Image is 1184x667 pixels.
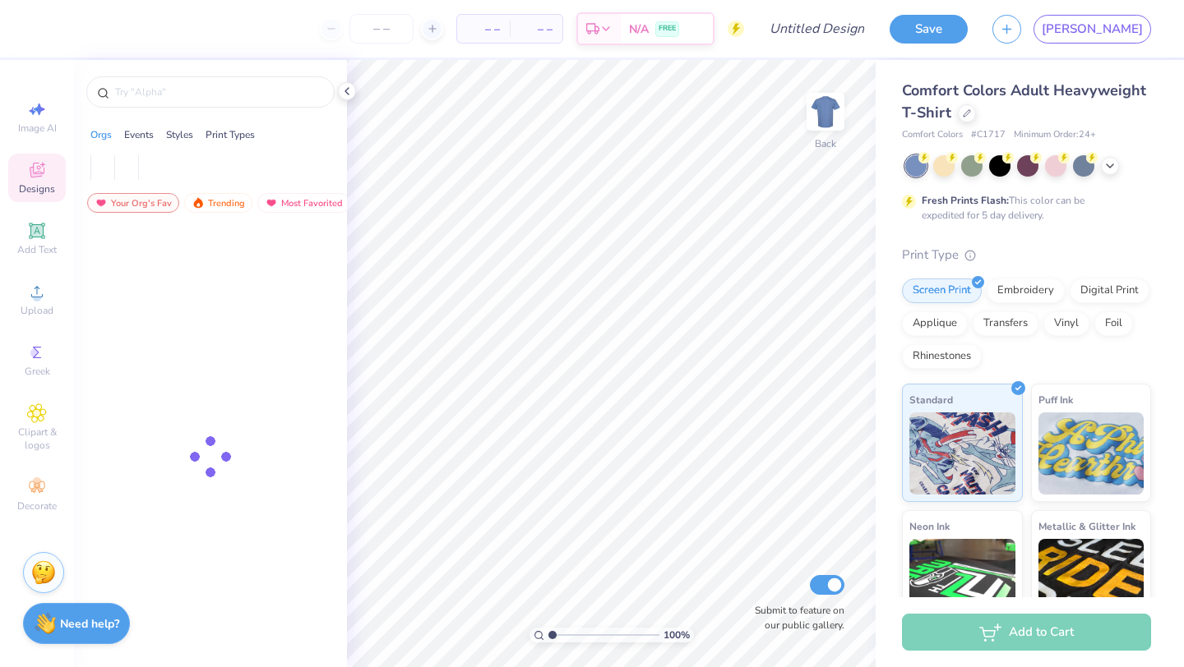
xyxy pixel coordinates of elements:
div: Vinyl [1043,311,1089,336]
div: Most Favorited [257,193,350,213]
input: Untitled Design [756,12,877,45]
span: 100 % [664,628,690,642]
img: trending.gif [192,197,205,209]
img: Metallic & Glitter Ink [1038,539,1145,621]
div: Styles [166,127,193,142]
span: Comfort Colors Adult Heavyweight T-Shirt [902,80,1146,122]
span: Clipart & logos [8,425,66,452]
input: – – [349,14,414,44]
span: Upload [21,304,53,317]
img: most_fav.gif [265,197,278,209]
span: – – [467,21,500,38]
button: Save [890,15,968,44]
img: Back [809,95,842,128]
span: Add Text [17,243,57,256]
img: Puff Ink [1038,412,1145,494]
span: Puff Ink [1038,391,1073,408]
img: Standard [909,412,1015,494]
div: Foil [1094,311,1133,336]
span: [PERSON_NAME] [1042,20,1143,39]
span: Metallic & Glitter Ink [1038,517,1135,535]
span: Comfort Colors [902,128,963,142]
span: Decorate [17,499,57,513]
span: N/A [629,21,649,38]
div: Back [815,136,836,151]
div: Trending [184,193,252,213]
span: FREE [659,23,676,34]
div: Print Type [902,246,1151,264]
div: Digital Print [1070,278,1149,303]
span: Greek [25,365,50,378]
input: Try "Alpha" [113,84,324,100]
div: This color can be expedited for 5 day delivery. [922,193,1124,223]
strong: Need help? [60,616,119,632]
span: Designs [19,182,55,195]
div: Transfers [973,311,1038,336]
strong: Fresh Prints Flash: [922,194,1009,207]
img: Neon Ink [909,539,1015,621]
div: Screen Print [902,278,982,303]
div: Print Types [206,127,255,142]
div: Rhinestones [902,344,982,369]
a: [PERSON_NAME] [1034,15,1151,44]
div: Events [124,127,154,142]
span: # C1717 [971,128,1006,142]
span: Minimum Order: 24 + [1014,128,1096,142]
span: Image AI [18,122,57,135]
label: Submit to feature on our public gallery. [746,603,844,632]
span: – – [520,21,553,38]
img: most_fav.gif [95,197,108,209]
div: Your Org's Fav [87,193,179,213]
div: Applique [902,311,968,336]
div: Orgs [90,127,112,142]
span: Neon Ink [909,517,950,535]
div: Embroidery [987,278,1065,303]
span: Standard [909,391,953,408]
